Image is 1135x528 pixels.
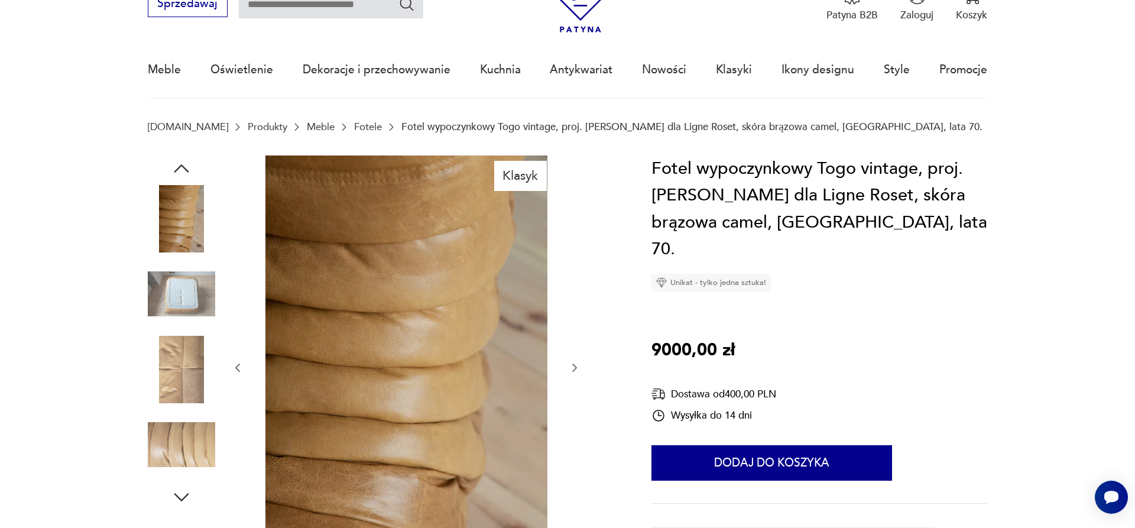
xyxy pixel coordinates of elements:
a: Kuchnia [480,43,521,97]
a: Promocje [939,43,987,97]
iframe: Smartsupp widget button [1095,481,1128,514]
a: Meble [307,121,335,132]
a: Oświetlenie [210,43,273,97]
img: Zdjęcie produktu Fotel wypoczynkowy Togo vintage, proj. M. Ducaroy dla Ligne Roset, skóra brązowa... [148,260,215,328]
img: Ikona diamentu [656,277,667,288]
a: Meble [148,43,181,97]
img: Zdjęcie produktu Fotel wypoczynkowy Togo vintage, proj. M. Ducaroy dla Ligne Roset, skóra brązowa... [148,411,215,478]
button: Dodaj do koszyka [651,445,892,481]
img: Ikona dostawy [651,387,666,401]
div: Unikat - tylko jedna sztuka! [651,274,771,291]
a: Produkty [248,121,287,132]
img: Zdjęcie produktu Fotel wypoczynkowy Togo vintage, proj. M. Ducaroy dla Ligne Roset, skóra brązowa... [148,336,215,403]
a: Style [884,43,910,97]
a: Antykwariat [550,43,612,97]
img: Zdjęcie produktu Fotel wypoczynkowy Togo vintage, proj. M. Ducaroy dla Ligne Roset, skóra brązowa... [148,185,215,252]
a: [DOMAIN_NAME] [148,121,228,132]
p: Patyna B2B [826,8,878,22]
p: 9000,00 zł [651,337,735,364]
p: Zaloguj [900,8,933,22]
a: Dekoracje i przechowywanie [303,43,450,97]
a: Nowości [642,43,686,97]
div: Klasyk [494,161,547,190]
p: Fotel wypoczynkowy Togo vintage, proj. [PERSON_NAME] dla Ligne Roset, skóra brązowa camel, [GEOGR... [401,121,982,132]
a: Ikony designu [781,43,854,97]
div: Wysyłka do 14 dni [651,409,776,423]
a: Klasyki [716,43,752,97]
div: Dostawa od 400,00 PLN [651,387,776,401]
a: Fotele [354,121,382,132]
p: Koszyk [956,8,987,22]
h1: Fotel wypoczynkowy Togo vintage, proj. [PERSON_NAME] dla Ligne Roset, skóra brązowa camel, [GEOGR... [651,156,987,263]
